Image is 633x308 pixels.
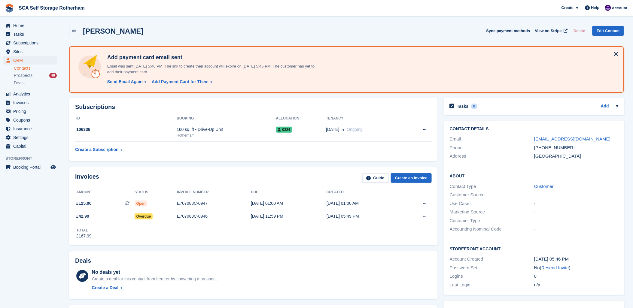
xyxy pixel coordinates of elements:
th: Booking [177,114,276,123]
div: 106336 [75,126,177,133]
a: Add Payment Card for Them [149,79,213,85]
span: £42.99 [76,213,89,219]
a: View on Stripe [533,26,569,36]
a: Edit Contact [592,26,624,36]
span: Home [13,21,49,30]
a: [EMAIL_ADDRESS][DOMAIN_NAME] [534,136,610,141]
a: menu [3,90,57,98]
th: Allocation [276,114,326,123]
h2: Invoices [75,173,99,183]
a: Prospects 48 [14,72,57,79]
span: Overdue [135,213,153,219]
a: menu [3,125,57,133]
h4: Add payment card email sent [105,54,315,61]
a: Contacts [14,65,57,71]
a: Add [601,103,609,110]
a: menu [3,56,57,65]
div: [DATE] 05:49 PM [327,213,402,219]
div: Address [450,153,534,160]
span: Open [135,201,148,207]
div: - [534,200,619,207]
span: Account [612,5,628,11]
div: Accounting Nominal Code [450,226,534,233]
div: E707088C-0947 [177,200,251,207]
div: Use Case [450,200,534,207]
a: menu [3,116,57,124]
div: Account Created [450,256,534,263]
th: Due [251,188,327,197]
a: menu [3,39,57,47]
div: 0 [471,104,478,109]
div: Email [450,136,534,143]
a: menu [3,98,57,107]
img: Kelly Neesham [605,5,611,11]
div: No [534,264,619,271]
div: 160 sq. ft - Drive-Up Unit [177,126,276,133]
div: Create a deal for this contact from here or by converting a prospect. [92,276,218,282]
span: Pricing [13,107,49,116]
th: Amount [75,188,135,197]
th: Tenancy [326,114,405,123]
a: Deals [14,80,57,86]
span: Help [591,5,600,11]
div: Password Set [450,264,534,271]
img: add-payment-card-4dbda4983b697a7845d177d07a5d71e8a16f1ec00487972de202a45f1e8132f5.svg [77,54,102,80]
div: 48 [49,73,57,78]
span: Deals [14,80,25,86]
a: menu [3,142,57,150]
span: Capital [13,142,49,150]
div: £167.99 [76,233,92,239]
div: Contact Type [450,183,534,190]
div: Total [76,228,92,233]
span: Prospects [14,73,32,78]
th: Invoice number [177,188,251,197]
h2: [PERSON_NAME] [83,27,143,35]
span: Create [561,5,574,11]
span: Settings [13,133,49,142]
span: Storefront [5,156,60,162]
div: [PHONE_NUMBER] [534,144,619,151]
div: - [534,217,619,224]
div: 0 [534,273,619,280]
a: menu [3,133,57,142]
div: n/a [534,282,619,288]
div: [DATE] 11:59 PM [251,213,327,219]
div: Add Payment Card for Them [152,79,208,85]
a: menu [3,47,57,56]
th: Status [135,188,177,197]
div: Customer Source [450,192,534,198]
a: Preview store [50,164,57,171]
a: Create an Invoice [391,173,432,183]
span: 0224 [276,127,292,133]
span: Invoices [13,98,49,107]
h2: Contact Details [450,127,619,131]
div: [DATE] 01:00 AM [327,200,402,207]
span: ( ) [540,265,571,270]
span: Tasks [13,30,49,38]
div: Logins [450,273,534,280]
div: Rotherham [177,133,276,138]
span: Coupons [13,116,49,124]
div: [DATE] 01:00 AM [251,200,327,207]
div: Marketing Source [450,209,534,216]
p: Email was sent [DATE] 5:46 PM. The link to create their account will expire on [DATE] 5:46 PM. Th... [105,63,315,75]
span: CRM [13,56,49,65]
a: menu [3,163,57,171]
span: Subscriptions [13,39,49,47]
span: Insurance [13,125,49,133]
div: - [534,209,619,216]
th: Created [327,188,402,197]
h2: About [450,173,619,179]
a: menu [3,30,57,38]
div: - [534,192,619,198]
a: Guide [362,173,389,183]
div: Create a Subscription [75,146,119,153]
span: Analytics [13,90,49,98]
button: Sync payment methods [486,26,530,36]
a: Create a Subscription [75,144,123,155]
img: stora-icon-8386f47178a22dfd0bd8f6a31ec36ba5ce8667c1dd55bd0f319d3a0aa187defe.svg [5,4,14,13]
h2: Deals [75,257,91,264]
th: ID [75,114,177,123]
a: menu [3,21,57,30]
div: [GEOGRAPHIC_DATA] [534,153,619,160]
